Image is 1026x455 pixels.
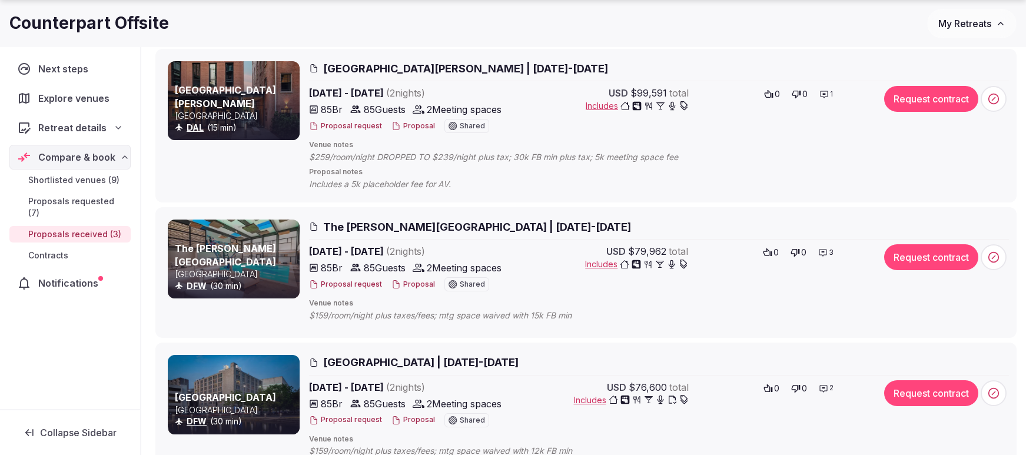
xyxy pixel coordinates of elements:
span: Compare & book [38,150,115,164]
span: My Retreats [938,18,991,29]
button: Proposal request [309,121,382,131]
span: 2 Meeting spaces [427,397,502,411]
span: Venue notes [309,298,1009,308]
p: [GEOGRAPHIC_DATA] [175,268,297,280]
span: Next steps [38,62,93,76]
span: Explore venues [38,91,114,105]
p: [GEOGRAPHIC_DATA] [175,404,297,416]
span: Contracts [28,250,68,261]
span: Shared [460,417,485,424]
span: $79,962 [628,244,666,258]
span: Proposals requested (7) [28,195,126,219]
button: Request contract [884,86,978,112]
span: 0 [801,247,806,258]
span: 85 Guests [364,261,406,275]
button: DFW [187,416,207,427]
a: Proposals requested (7) [9,193,131,221]
div: (30 min) [175,280,297,292]
span: Venue notes [309,434,1009,444]
button: Includes [574,394,689,406]
span: Collapse Sidebar [40,427,117,439]
button: Proposal [391,280,435,290]
span: Proposals received (3) [28,228,121,240]
span: Notifications [38,276,103,290]
span: [DATE] - [DATE] [309,86,516,100]
button: 0 [760,380,783,397]
span: 2 Meeting spaces [427,261,502,275]
a: Proposals received (3) [9,226,131,243]
span: [DATE] - [DATE] [309,380,516,394]
button: Proposal [391,415,435,425]
span: Shortlisted venues (9) [28,174,119,186]
span: 0 [774,383,779,394]
a: Explore venues [9,86,131,111]
span: ( 2 night s ) [386,245,425,257]
button: 0 [788,86,811,102]
button: My Retreats [927,9,1017,38]
a: The [PERSON_NAME][GEOGRAPHIC_DATA] [175,243,276,267]
span: USD [606,244,626,258]
span: USD [609,86,628,100]
button: Request contract [884,380,978,406]
span: The [PERSON_NAME][GEOGRAPHIC_DATA] | [DATE]-[DATE] [323,220,631,234]
button: DFW [187,280,207,292]
span: $76,600 [629,380,667,394]
div: (15 min) [175,122,297,134]
span: 2 [829,383,834,393]
span: 1 [830,89,833,99]
span: Retreat details [38,121,107,135]
button: 0 [761,86,783,102]
span: $259/room/night DROPPED TO $239/night plus tax; 30k FB min plus tax; 5k meeting space fee [309,151,702,163]
span: $99,591 [630,86,667,100]
span: 0 [802,383,807,394]
a: Notifications [9,271,131,295]
span: 85 Guests [364,397,406,411]
a: [GEOGRAPHIC_DATA] [175,391,276,403]
span: total [669,244,688,258]
div: (30 min) [175,416,297,427]
span: total [669,380,689,394]
span: Proposal notes [309,167,1009,177]
a: DFW [187,281,207,291]
button: 0 [787,244,810,261]
a: DFW [187,416,207,426]
span: 85 Guests [364,102,406,117]
button: 0 [759,244,782,261]
span: Shared [460,281,485,288]
a: Shortlisted venues (9) [9,172,131,188]
span: 0 [773,247,779,258]
button: Includes [586,100,689,112]
button: Proposal request [309,280,382,290]
span: 85 Br [321,102,343,117]
span: ( 2 night s ) [386,87,425,99]
button: Includes [585,258,688,270]
span: [DATE] - [DATE] [309,244,516,258]
span: 0 [775,88,780,100]
span: ( 2 night s ) [386,381,425,393]
span: 85 Br [321,397,343,411]
button: Proposal [391,121,435,131]
span: 85 Br [321,261,343,275]
span: 3 [829,248,834,258]
button: DAL [187,122,204,134]
span: 2 Meeting spaces [427,102,502,117]
a: Next steps [9,57,131,81]
a: [GEOGRAPHIC_DATA][PERSON_NAME] [175,84,276,109]
button: 0 [788,380,811,397]
h1: Counterpart Offsite [9,12,169,35]
span: 0 [802,88,808,100]
a: DAL [187,122,204,132]
p: [GEOGRAPHIC_DATA] [175,110,297,122]
button: Proposal request [309,415,382,425]
a: Contracts [9,247,131,264]
button: Collapse Sidebar [9,420,131,446]
button: Request contract [884,244,978,270]
span: total [669,86,689,100]
span: $159/room/night plus taxes/fees; mtg space waived with 15k FB min [309,310,595,321]
span: Includes a 5k placeholder fee for AV. [309,178,474,190]
span: Shared [460,122,485,129]
span: USD [607,380,626,394]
